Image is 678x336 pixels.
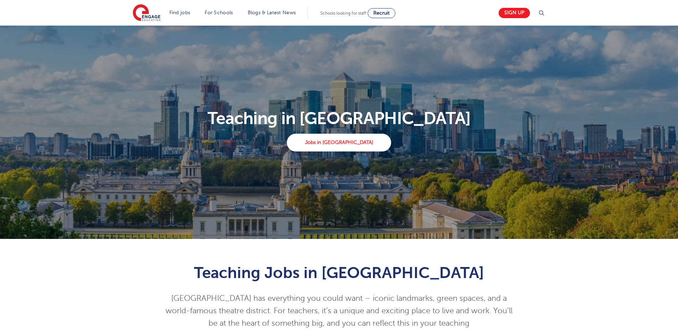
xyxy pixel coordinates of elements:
span: Schools looking for staff [320,11,366,16]
a: Jobs in [GEOGRAPHIC_DATA] [287,134,391,151]
span: Teaching Jobs in [GEOGRAPHIC_DATA] [194,264,484,282]
a: Find jobs [169,10,190,15]
span: [GEOGRAPHIC_DATA] has everything you could want – iconic landmarks, green spaces, and a world-fam... [165,294,513,327]
span: Recruit [373,10,390,16]
p: Teaching in [GEOGRAPHIC_DATA] [128,110,550,127]
a: Blogs & Latest News [248,10,296,15]
img: Engage Education [133,4,161,22]
a: Recruit [368,8,395,18]
a: Sign up [499,8,530,18]
a: For Schools [205,10,233,15]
